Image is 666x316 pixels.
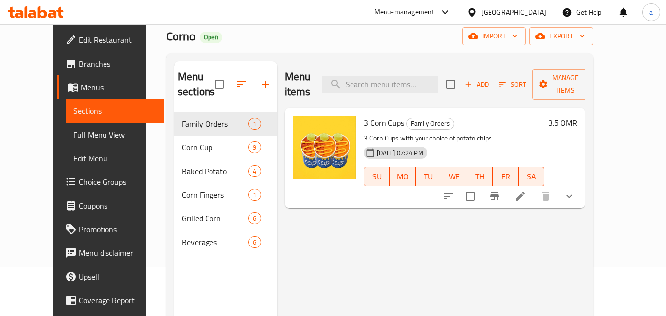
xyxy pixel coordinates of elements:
[79,58,157,70] span: Branches
[285,70,311,99] h2: Menu items
[57,75,165,99] a: Menus
[368,170,386,184] span: SU
[497,170,515,184] span: FR
[182,189,248,201] div: Corn Fingers
[174,207,277,230] div: Grilled Corn6
[493,167,519,186] button: FR
[523,170,540,184] span: SA
[529,27,593,45] button: export
[248,236,261,248] div: items
[436,184,460,208] button: sort-choices
[174,112,277,136] div: Family Orders1
[649,7,653,18] span: a
[178,70,215,99] h2: Menu sections
[57,52,165,75] a: Branches
[81,81,157,93] span: Menus
[441,167,467,186] button: WE
[200,32,222,43] div: Open
[467,167,493,186] button: TH
[248,141,261,153] div: items
[249,143,260,152] span: 9
[209,74,230,95] span: Select all sections
[166,25,196,47] span: Corno
[174,108,277,258] nav: Menu sections
[73,105,157,117] span: Sections
[57,170,165,194] a: Choice Groups
[481,7,546,18] div: [GEOGRAPHIC_DATA]
[200,33,222,41] span: Open
[445,170,463,184] span: WE
[440,74,461,95] span: Select section
[182,212,248,224] span: Grilled Corn
[548,116,577,130] h6: 3.5 OMR
[248,118,261,130] div: items
[483,184,506,208] button: Branch-specific-item
[519,167,544,186] button: SA
[230,72,253,96] span: Sort sections
[390,167,416,186] button: MO
[66,146,165,170] a: Edit Menu
[249,238,260,247] span: 6
[79,34,157,46] span: Edit Restaurant
[248,165,261,177] div: items
[407,118,454,129] span: Family Orders
[66,99,165,123] a: Sections
[364,115,404,130] span: 3 Corn Cups
[79,200,157,211] span: Coupons
[532,69,598,100] button: Manage items
[463,79,490,90] span: Add
[79,223,157,235] span: Promotions
[534,184,558,208] button: delete
[394,170,412,184] span: MO
[558,184,581,208] button: show more
[373,148,427,158] span: [DATE] 07:24 PM
[57,265,165,288] a: Upsell
[182,236,248,248] span: Beverages
[79,271,157,282] span: Upsell
[492,77,532,92] span: Sort items
[420,170,437,184] span: TU
[460,186,481,207] span: Select to update
[182,165,248,177] span: Baked Potato
[514,190,526,202] a: Edit menu item
[66,123,165,146] a: Full Menu View
[174,230,277,254] div: Beverages6
[461,77,492,92] span: Add item
[57,217,165,241] a: Promotions
[79,247,157,259] span: Menu disclaimer
[249,167,260,176] span: 4
[174,159,277,183] div: Baked Potato4
[249,214,260,223] span: 6
[322,76,438,93] input: search
[79,294,157,306] span: Coverage Report
[182,141,248,153] span: Corn Cup
[293,116,356,179] img: 3 Corn Cups
[461,77,492,92] button: Add
[174,183,277,207] div: Corn Fingers1
[462,27,526,45] button: import
[563,190,575,202] svg: Show Choices
[470,30,518,42] span: import
[249,190,260,200] span: 1
[73,129,157,140] span: Full Menu View
[248,189,261,201] div: items
[364,132,545,144] p: 3 Corn Cups with your choice of potato chips
[540,72,591,97] span: Manage items
[57,241,165,265] a: Menu disclaimer
[537,30,585,42] span: export
[57,288,165,312] a: Coverage Report
[174,136,277,159] div: Corn Cup9
[249,119,260,129] span: 1
[374,6,435,18] div: Menu-management
[406,118,454,130] div: Family Orders
[471,170,489,184] span: TH
[57,28,165,52] a: Edit Restaurant
[496,77,528,92] button: Sort
[253,72,277,96] button: Add section
[499,79,526,90] span: Sort
[182,118,248,130] span: Family Orders
[79,176,157,188] span: Choice Groups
